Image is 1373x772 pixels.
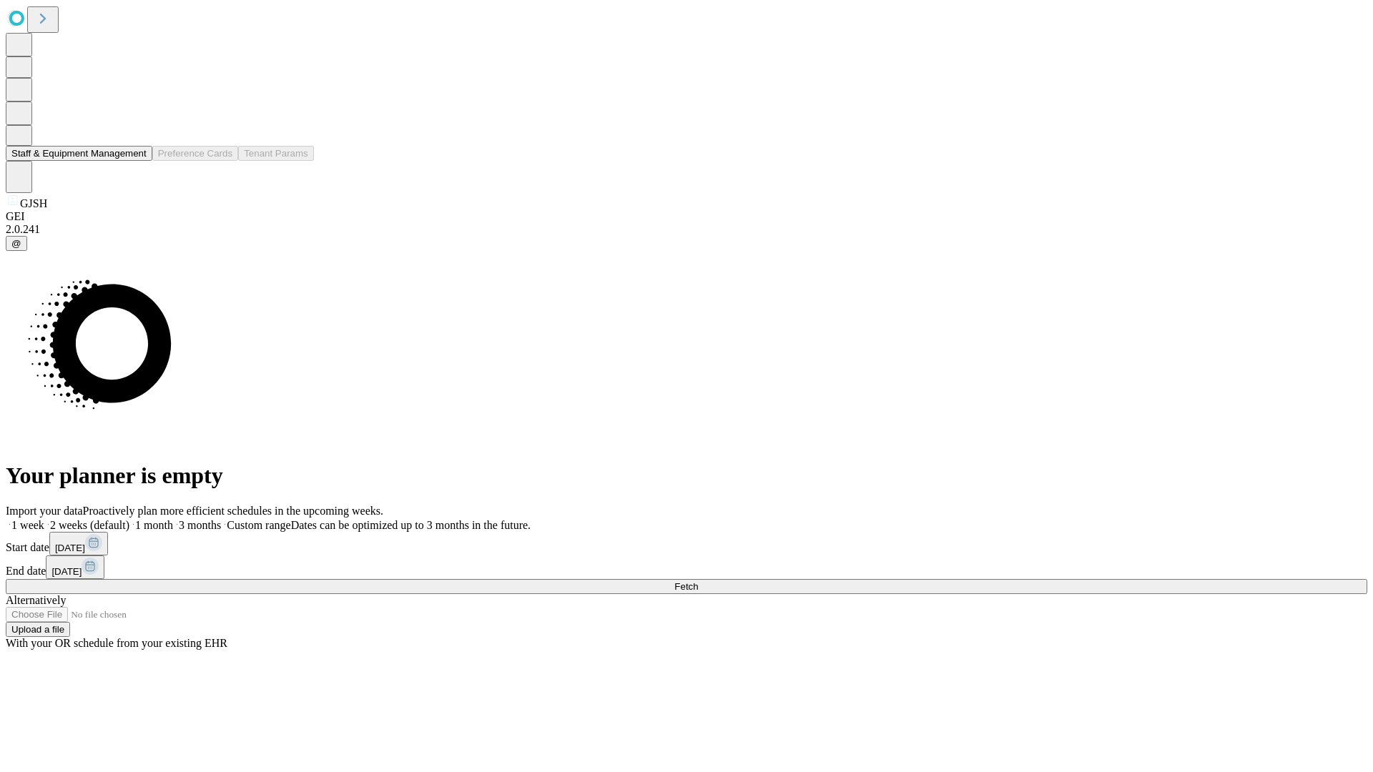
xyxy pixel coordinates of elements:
h1: Your planner is empty [6,462,1367,489]
span: Fetch [674,581,698,592]
button: [DATE] [46,555,104,579]
div: End date [6,555,1367,579]
span: 3 months [179,519,221,531]
span: GJSH [20,197,47,209]
span: Dates can be optimized up to 3 months in the future. [291,519,531,531]
div: 2.0.241 [6,223,1367,236]
button: [DATE] [49,532,108,555]
span: [DATE] [51,566,82,577]
button: @ [6,236,27,251]
button: Preference Cards [152,146,238,161]
span: Alternatively [6,594,66,606]
button: Tenant Params [238,146,314,161]
button: Staff & Equipment Management [6,146,152,161]
span: 2 weeks (default) [50,519,129,531]
span: With your OR schedule from your existing EHR [6,637,227,649]
span: Proactively plan more efficient schedules in the upcoming weeks. [83,505,383,517]
div: Start date [6,532,1367,555]
span: 1 month [135,519,173,531]
button: Upload a file [6,622,70,637]
span: Import your data [6,505,83,517]
span: @ [11,238,21,249]
button: Fetch [6,579,1367,594]
span: Custom range [227,519,290,531]
div: GEI [6,210,1367,223]
span: 1 week [11,519,44,531]
span: [DATE] [55,543,85,553]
